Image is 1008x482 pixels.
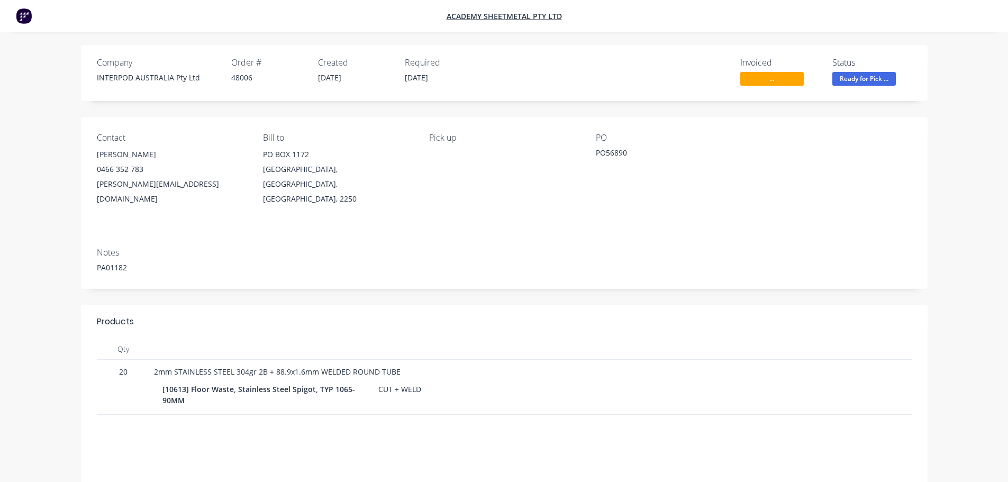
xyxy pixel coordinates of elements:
[374,381,425,397] div: CUT + WELD
[740,72,804,85] span: ...
[97,147,246,206] div: [PERSON_NAME]0466 352 783[PERSON_NAME][EMAIL_ADDRESS][DOMAIN_NAME]
[97,315,134,328] div: Products
[97,147,246,162] div: [PERSON_NAME]
[101,366,146,377] span: 20
[97,339,150,360] div: Qty
[97,72,219,83] div: INTERPOD AUSTRALIA Pty Ltd
[263,147,412,162] div: PO BOX 1172
[231,72,305,83] div: 48006
[596,133,745,143] div: PO
[447,11,562,21] a: Academy Sheetmetal Pty Ltd
[596,147,728,162] div: PO56890
[97,162,246,177] div: 0466 352 783
[97,177,246,206] div: [PERSON_NAME][EMAIL_ADDRESS][DOMAIN_NAME]
[318,58,392,68] div: Created
[429,133,578,143] div: Pick up
[231,58,305,68] div: Order #
[162,381,374,408] div: [10613] Floor Waste, Stainless Steel Spigot, TYP 1065-90MM
[154,367,401,377] span: 2mm STAINLESS STEEL 304gr 2B + 88.9x1.6mm WELDED ROUND TUBE
[263,162,412,206] div: [GEOGRAPHIC_DATA], [GEOGRAPHIC_DATA], [GEOGRAPHIC_DATA], 2250
[97,248,912,258] div: Notes
[832,72,896,85] span: Ready for Pick ...
[740,58,820,68] div: Invoiced
[97,262,912,273] div: PA01182
[318,72,341,83] span: [DATE]
[832,58,912,68] div: Status
[263,147,412,206] div: PO BOX 1172[GEOGRAPHIC_DATA], [GEOGRAPHIC_DATA], [GEOGRAPHIC_DATA], 2250
[405,72,428,83] span: [DATE]
[16,8,32,24] img: Factory
[263,133,412,143] div: Bill to
[97,133,246,143] div: Contact
[97,58,219,68] div: Company
[405,58,479,68] div: Required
